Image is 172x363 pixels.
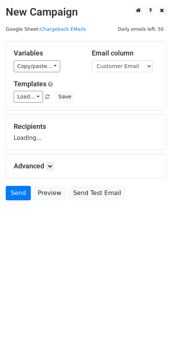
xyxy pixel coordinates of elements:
small: Google Sheet: [6,26,86,32]
a: Preview [33,186,66,200]
a: Templates [14,80,46,88]
h5: Email column [92,49,158,57]
a: Daily emails left: 50 [115,26,166,32]
a: Copy/paste... [14,60,60,72]
h5: Recipients [14,122,158,131]
a: Load... [14,91,43,103]
a: Send Test Email [68,186,126,200]
h5: Variables [14,49,80,57]
a: Send [6,186,31,200]
h5: Advanced [14,162,158,170]
a: Chargeback EMails [40,26,86,32]
span: Daily emails left: 50 [115,25,166,33]
h2: New Campaign [6,6,166,19]
div: Loading... [14,122,158,142]
button: Save [55,91,75,103]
